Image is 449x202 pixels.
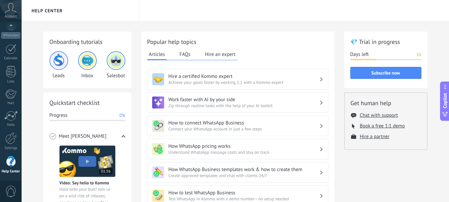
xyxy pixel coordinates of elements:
span: Subscribe now [371,71,400,75]
span: Connect your WhatsApp account in just a few steps [168,126,319,132]
h3: How to test WhatsApp Business [168,190,319,196]
div: Salesbot [107,51,125,79]
button: Chat with support [360,112,398,118]
span: Test WhatsApp in Kommo with a demo number—no setup needed [168,196,319,202]
div: Mail [1,101,21,105]
div: Calendar [1,56,21,61]
span: Zip through routine tasks with the help of your AI toolkit [168,103,319,108]
h3: How to connect WhatsApp Business [168,120,319,126]
h2: Quickstart checklist [50,99,125,107]
button: Articles [147,49,167,60]
span: Account [5,14,17,19]
h3: Hire a certified Kommo expert [168,73,319,80]
div: Lists [1,80,21,84]
h2: Onboarding tutorials [50,38,125,46]
span: Progress [50,112,67,119]
h3: How WhatsApp Business templates work & how to create them [168,166,319,173]
span: Achieve your goals faster by working 1:1 with a Kommo expert [168,80,319,85]
h3: Work faster with AI by your side [168,97,319,103]
span: Copilot [442,93,448,108]
span: Understand WhatsApp message costs and stay on track [168,149,319,155]
span: Video: Say hello to Kommo [59,180,109,186]
div: Inbox [78,51,97,79]
h3: How WhatsApp pricing works [168,143,319,149]
span: 11 [416,51,421,58]
div: WhatsApp [1,32,20,39]
button: Book a free 1:1 demo [360,123,405,129]
h2: Popular help topics [147,38,328,46]
span: Days left [350,51,369,58]
div: Leads [50,51,68,79]
button: Subscribe now [350,67,421,79]
div: Stats [1,123,21,127]
button: Hire an expert [203,49,237,59]
button: FAQs [178,49,192,59]
h2: 💎 Trial in progress [350,38,421,46]
span: 0% [119,112,125,119]
h2: Get human help [351,99,421,107]
img: Meet video [59,145,115,177]
div: Settings [1,146,21,150]
span: Meet [PERSON_NAME] [59,133,107,140]
span: Create approved templates and chat with clients 24/7 [168,173,319,178]
button: Hire a partner [360,133,390,140]
div: Help Center [1,169,21,174]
